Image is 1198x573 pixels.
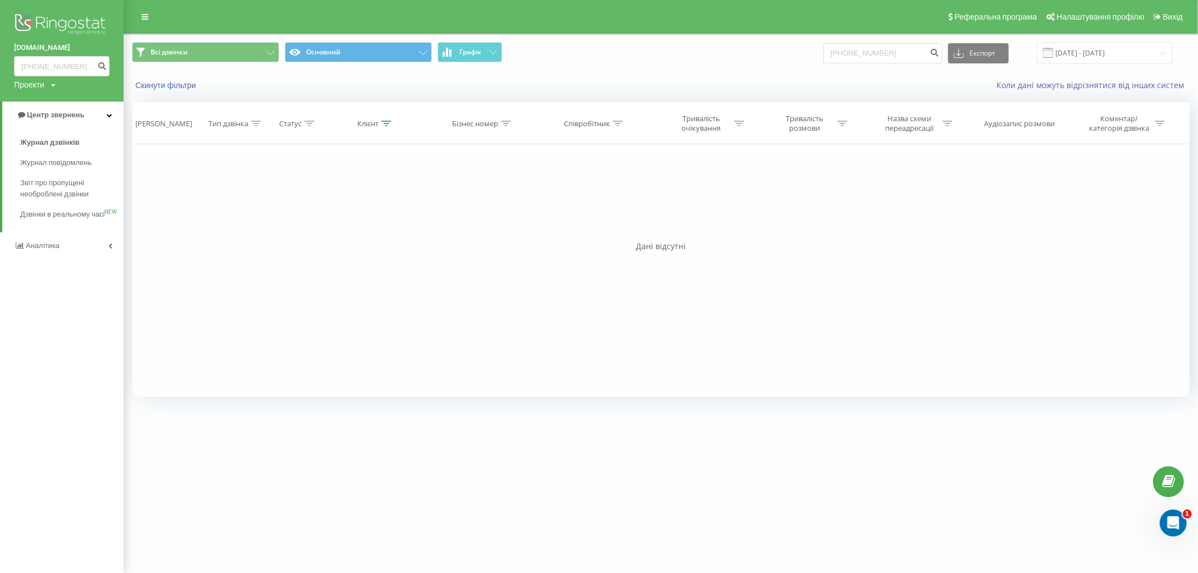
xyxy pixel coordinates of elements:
a: [DOMAIN_NAME] [14,42,110,53]
button: Скинути фільтри [132,80,202,90]
span: Дзвінки в реальному часі [20,209,104,220]
a: Центр звернень [2,102,124,129]
span: Всі дзвінки [151,48,188,57]
div: Назва схеми переадресації [880,114,940,133]
div: Коментар/категорія дзвінка [1086,114,1152,133]
iframe: Intercom live chat [1160,510,1187,537]
span: Журнал повідомлень [20,157,92,168]
img: Ringostat logo [14,11,110,39]
div: Тривалість розмови [775,114,835,133]
div: Бізнес номер [452,119,498,129]
div: Співробітник [564,119,610,129]
div: Проекти [14,79,44,90]
div: Тип дзвінка [208,119,248,129]
div: Статус [279,119,302,129]
a: Коли дані можуть відрізнятися вiд інших систем [996,80,1190,90]
span: Центр звернень [27,111,84,119]
div: Дані відсутні [132,241,1190,252]
span: Вихід [1163,12,1183,21]
button: Всі дзвінки [132,42,279,62]
div: Аудіозапис розмови [984,119,1055,129]
button: Графік [438,42,502,62]
input: Пошук за номером [823,43,942,63]
span: Графік [459,48,481,56]
div: [PERSON_NAME] [135,119,192,129]
a: Звіт про пропущені необроблені дзвінки [20,173,124,204]
button: Основний [285,42,432,62]
span: Журнал дзвінків [20,137,80,148]
span: 1 [1183,510,1192,519]
span: Реферальна програма [955,12,1037,21]
input: Пошук за номером [14,56,110,76]
span: Аналiтика [26,241,60,250]
span: Звіт про пропущені необроблені дзвінки [20,177,118,200]
div: Клієнт [357,119,379,129]
button: Експорт [948,43,1009,63]
div: Тривалість очікування [671,114,731,133]
a: Журнал дзвінків [20,132,124,153]
a: Дзвінки в реальному часіNEW [20,204,124,224]
a: Журнал повідомлень [20,153,124,173]
span: Налаштування профілю [1056,12,1144,21]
